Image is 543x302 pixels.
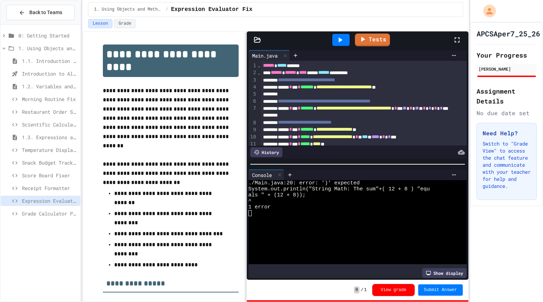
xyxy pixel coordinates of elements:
h3: Need Help? [483,129,531,137]
div: 2 [249,69,257,76]
span: Temperature Display Fix [22,146,77,154]
span: Morning Routine Fix [22,95,77,103]
span: 1.1. Introduction to Algorithms, Programming, and Compilers [22,57,77,65]
span: Expression Evaluator Fix [171,5,252,14]
span: Restaurant Order System [22,108,77,116]
button: Grade [114,19,136,28]
button: Back to Teams [6,5,75,20]
span: System.out.println("String Math: The sum"+( 12 + 8 ) "equ [249,186,430,192]
div: 5 [249,91,257,98]
div: 10 [249,134,257,141]
span: Grade Calculator Pro [22,210,77,217]
div: Console [249,170,284,180]
span: 1 [364,287,367,293]
span: 1.2. Variables and Data Types [22,83,77,90]
span: Scientific Calculator [22,121,77,128]
span: Back to Teams [29,9,62,16]
span: Receipt Formatter [22,184,77,192]
div: 3 [249,77,257,84]
div: [PERSON_NAME] [479,66,535,72]
span: / [361,287,363,293]
a: Tests [355,34,390,46]
div: Console [249,171,275,179]
div: Main.java [249,52,281,59]
div: 7 [249,105,257,119]
span: / [166,7,168,12]
div: My Account [476,3,498,19]
span: 0: Getting Started [18,32,77,39]
div: 6 [249,98,257,105]
button: Lesson [88,19,112,28]
span: Fold line [257,63,261,68]
div: 9 [249,126,257,134]
span: 1 error [249,204,271,210]
button: Submit Answer [418,284,463,296]
span: Introduction to Algorithms, Programming, and Compilers [22,70,77,77]
span: Submit Answer [424,287,457,293]
p: Switch to "Grade View" to access the chat feature and communicate with your teacher for help and ... [483,140,531,190]
span: ^ [249,198,252,204]
span: 1. Using Objects and Methods [94,7,163,12]
h2: Your Progress [477,50,537,60]
h2: Assignment Details [477,86,537,106]
span: Score Board Fixer [22,172,77,179]
span: Fold line [257,70,261,76]
div: History [250,147,282,157]
span: Snack Budget Tracker [22,159,77,166]
div: Main.java [249,50,290,61]
span: ./Main.java:20: error: ')' expected [249,180,360,186]
div: No due date set [477,109,537,117]
span: als " + (12 + 8)); [249,192,306,198]
button: View grade [372,284,415,296]
span: 1. Using Objects and Methods [18,45,77,52]
div: 11 [249,141,257,148]
div: 8 [249,119,257,126]
h1: APCSAper7_25_26 [477,29,540,39]
div: Show display [422,268,467,278]
span: 1.3. Expressions and Output [New] [22,134,77,141]
div: 4 [249,84,257,91]
div: 1 [249,62,257,69]
span: 0 [354,286,359,294]
span: Expression Evaluator Fix [22,197,77,205]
